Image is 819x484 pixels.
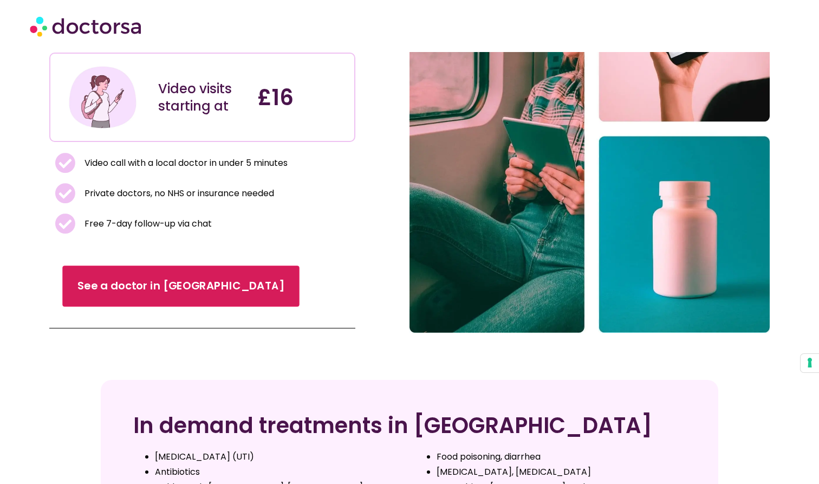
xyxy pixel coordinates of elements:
[62,266,299,307] a: See a doctor in [GEOGRAPHIC_DATA]
[801,354,819,372] button: Your consent preferences for tracking technologies
[155,464,404,480] li: Antibiotics
[77,279,284,294] span: See a doctor in [GEOGRAPHIC_DATA]
[158,80,247,115] div: Video visits starting at
[133,412,686,438] h2: In demand treatments in [GEOGRAPHIC_DATA]
[67,62,138,133] img: Illustration depicting a young woman in a casual outfit, engaged with her smartphone. She has a p...
[82,156,288,171] span: Video call with a local doctor in under 5 minutes
[82,186,274,201] span: Private doctors, no NHS or insurance needed
[257,85,346,111] h4: £16
[437,449,686,464] li: Food poisoning, diarrhea
[437,464,686,480] li: [MEDICAL_DATA], [MEDICAL_DATA]
[82,216,212,231] span: Free 7-day follow-up via chat
[155,449,404,464] li: [MEDICAL_DATA] (UTI)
